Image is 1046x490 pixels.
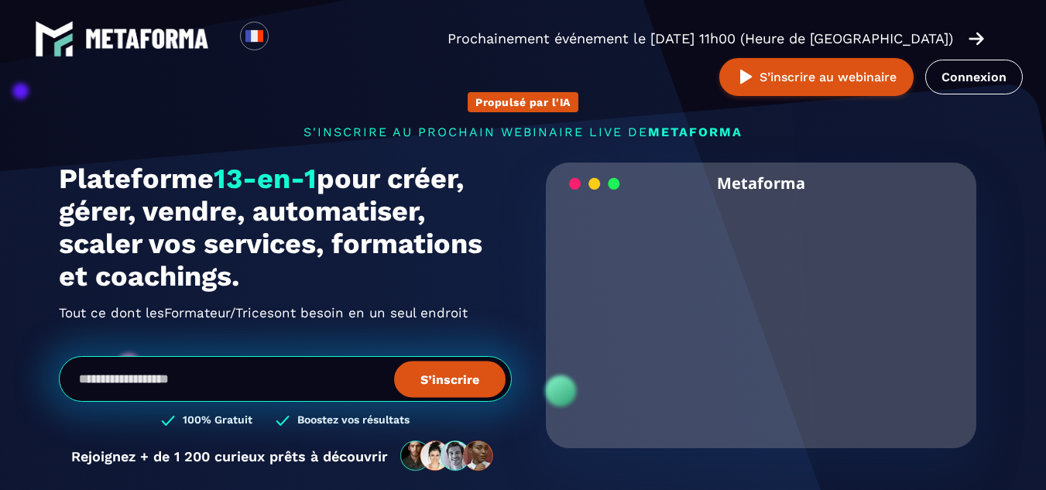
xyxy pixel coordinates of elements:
[648,125,742,139] span: METAFORMA
[396,440,499,472] img: community-people
[85,29,209,49] img: logo
[448,28,953,50] p: Prochainement événement le [DATE] 11h00 (Heure de [GEOGRAPHIC_DATA])
[282,29,293,48] input: Search for option
[569,176,620,191] img: loading
[276,413,290,428] img: checked
[736,67,756,87] img: play
[969,30,984,47] img: arrow-right
[59,300,512,325] h2: Tout ce dont les ont besoin en un seul endroit
[245,26,264,46] img: fr
[35,19,74,58] img: logo
[183,413,252,428] h3: 100% Gratuit
[297,413,410,428] h3: Boostez vos résultats
[717,163,805,204] h2: Metaforma
[59,163,512,293] h1: Plateforme pour créer, gérer, vendre, automatiser, scaler vos services, formations et coachings.
[164,300,274,325] span: Formateur/Trices
[394,361,506,397] button: S’inscrire
[214,163,317,195] span: 13-en-1
[161,413,175,428] img: checked
[557,204,965,407] video: Your browser does not support the video tag.
[719,58,914,96] button: S’inscrire au webinaire
[269,22,307,56] div: Search for option
[925,60,1023,94] a: Connexion
[59,125,988,139] p: s'inscrire au prochain webinaire live de
[71,448,388,464] p: Rejoignez + de 1 200 curieux prêts à découvrir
